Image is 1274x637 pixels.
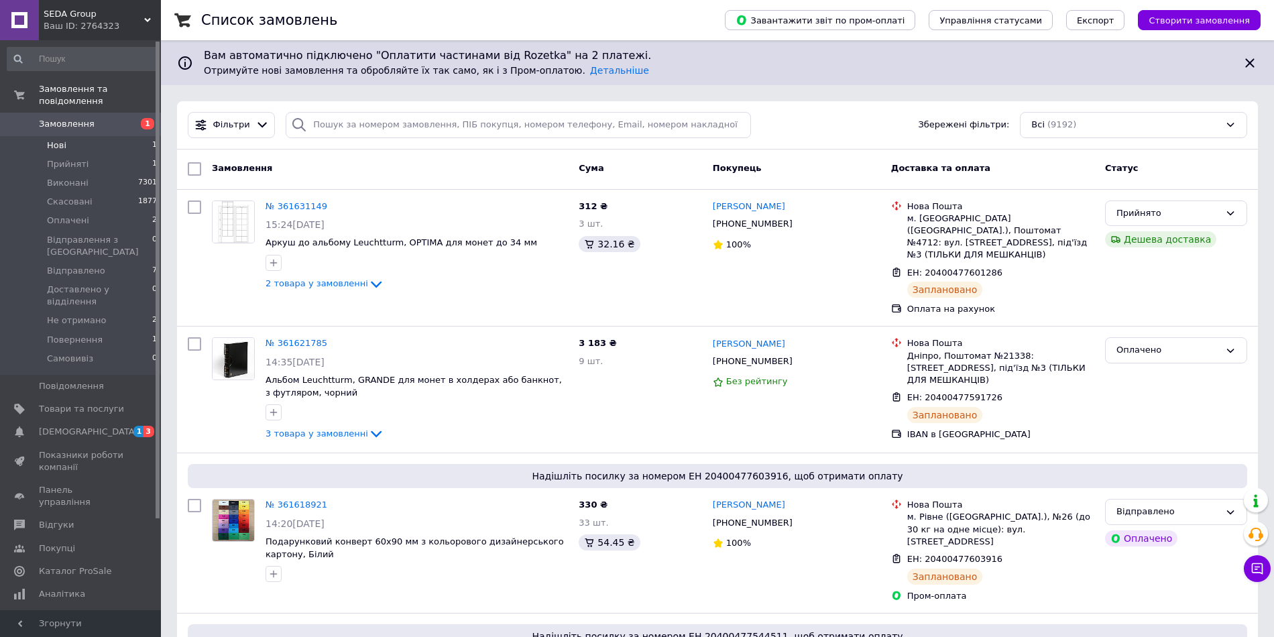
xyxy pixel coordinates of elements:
[152,284,157,308] span: 0
[736,14,905,26] span: Завантажити звіт по пром-оплаті
[907,392,1002,402] span: ЕН: 20400477591726
[212,200,255,243] a: Фото товару
[152,314,157,327] span: 2
[152,265,157,277] span: 7
[213,119,250,131] span: Фільтри
[907,428,1094,441] div: IBAN в [GEOGRAPHIC_DATA]
[579,236,640,252] div: 32.16 ₴
[39,588,85,600] span: Аналітика
[579,500,607,510] span: 330 ₴
[579,338,616,348] span: 3 183 ₴
[725,10,915,30] button: Завантажити звіт по пром-оплаті
[907,590,1094,602] div: Пром-оплата
[907,268,1002,278] span: ЕН: 20400477601286
[907,200,1094,213] div: Нова Пошта
[266,428,368,439] span: 3 товара у замовленні
[39,519,74,531] span: Відгуки
[47,353,93,365] span: Самовивіз
[266,428,384,439] a: 3 товара у замовленні
[212,337,255,380] a: Фото товару
[152,234,157,258] span: 0
[266,518,325,529] span: 14:20[DATE]
[1066,10,1125,30] button: Експорт
[1105,530,1177,546] div: Оплачено
[907,282,983,298] div: Заплановано
[1138,10,1261,30] button: Створити замовлення
[47,177,89,189] span: Виконані
[907,499,1094,511] div: Нова Пошта
[907,303,1094,315] div: Оплата на рахунок
[47,314,106,327] span: Не отримано
[907,350,1094,387] div: Дніпро, Поштомат №21338: [STREET_ADDRESS], під'їзд №3 (ТІЛЬКИ ДЛЯ МЕШКАНЦІВ)
[152,158,157,170] span: 1
[39,484,124,508] span: Панель управління
[710,215,795,233] div: [PHONE_NUMBER]
[39,83,161,107] span: Замовлення та повідомлення
[266,375,562,398] a: Альбом Leuchtturm, GRANDE для монет в холдерах або банкнот, з футляром, чорний
[579,163,603,173] span: Cума
[1047,119,1076,129] span: (9192)
[590,65,649,76] a: Детальніше
[918,119,1009,131] span: Збережені фільтри:
[47,234,152,258] span: Відправлення з [GEOGRAPHIC_DATA]
[266,500,327,510] a: № 361618921
[47,196,93,208] span: Скасовані
[39,380,104,392] span: Повідомлення
[143,426,154,437] span: 3
[47,284,152,308] span: Доставлено у відділення
[907,337,1094,349] div: Нова Пошта
[1124,15,1261,25] a: Створити замовлення
[710,353,795,370] div: [PHONE_NUMBER]
[710,514,795,532] div: [PHONE_NUMBER]
[39,565,111,577] span: Каталог ProSale
[204,65,649,76] span: Отримуйте нові замовлення та обробляйте їх так само, як і з Пром-оплатою.
[579,356,603,366] span: 9 шт.
[891,163,990,173] span: Доставка та оплата
[1116,343,1220,357] div: Оплачено
[44,8,144,20] span: SEDA Group
[1116,207,1220,221] div: Прийнято
[201,12,337,28] h1: Список замовлень
[212,499,255,542] a: Фото товару
[907,569,983,585] div: Заплановано
[204,48,1231,64] span: Вам автоматично підключено "Оплатити частинами від Rozetka" на 2 платежі.
[713,338,785,351] a: [PERSON_NAME]
[266,237,537,247] a: Аркуш до альбому Leuchtturm, OPTIMA для монет до 34 мм
[44,20,161,32] div: Ваш ID: 2764323
[47,265,105,277] span: Відправлено
[286,112,750,138] input: Пошук за номером замовлення, ПІБ покупця, номером телефону, Email, номером накладної
[266,201,327,211] a: № 361631149
[907,213,1094,262] div: м. [GEOGRAPHIC_DATA] ([GEOGRAPHIC_DATA].), Поштомат №4712: вул. [STREET_ADDRESS], під'їзд №3 (ТІЛ...
[213,338,254,380] img: Фото товару
[138,196,157,208] span: 1877
[266,536,564,559] a: Подарунковий конверт 60х90 мм з кольорового дизайнерського картону, Білий
[266,279,368,289] span: 2 товара у замовленні
[39,542,75,555] span: Покупці
[266,219,325,230] span: 15:24[DATE]
[1031,119,1045,131] span: Всі
[1116,505,1220,519] div: Відправлено
[141,118,154,129] span: 1
[266,357,325,367] span: 14:35[DATE]
[726,376,788,386] span: Без рейтингу
[7,47,158,71] input: Пошук
[39,118,95,130] span: Замовлення
[929,10,1053,30] button: Управління статусами
[939,15,1042,25] span: Управління статусами
[152,139,157,152] span: 1
[47,139,66,152] span: Нові
[579,201,607,211] span: 312 ₴
[47,158,89,170] span: Прийняті
[726,538,751,548] span: 100%
[579,219,603,229] span: 3 шт.
[726,239,751,249] span: 100%
[133,426,144,437] span: 1
[152,215,157,227] span: 2
[713,200,785,213] a: [PERSON_NAME]
[193,469,1242,483] span: Надішліть посилку за номером ЕН 20400477603916, щоб отримати оплату
[907,554,1002,564] span: ЕН: 20400477603916
[213,201,254,243] img: Фото товару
